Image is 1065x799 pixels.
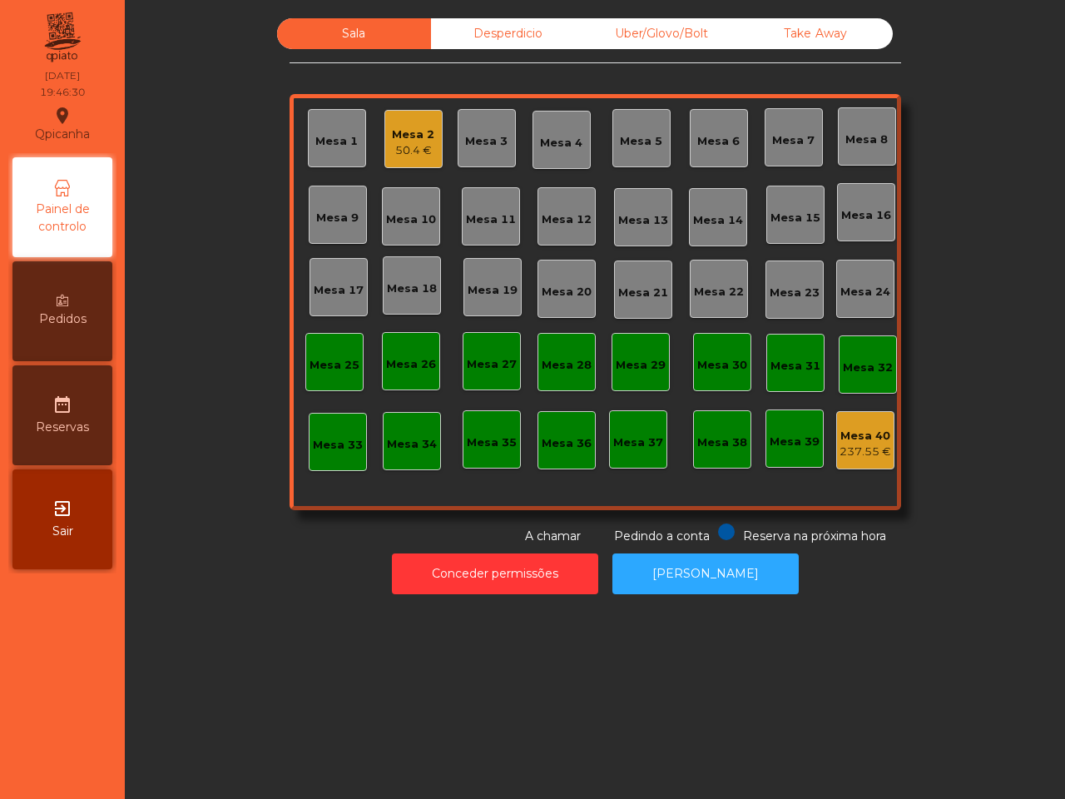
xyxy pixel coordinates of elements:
[36,419,89,436] span: Reservas
[465,133,508,150] div: Mesa 3
[468,282,518,299] div: Mesa 19
[585,18,739,49] div: Uber/Glovo/Bolt
[525,529,581,543] span: A chamar
[613,434,663,451] div: Mesa 37
[840,428,891,444] div: Mesa 40
[770,285,820,301] div: Mesa 23
[35,103,90,145] div: Qpicanha
[697,133,740,150] div: Mesa 6
[431,18,585,49] div: Desperdicio
[542,211,592,228] div: Mesa 12
[618,212,668,229] div: Mesa 13
[387,436,437,453] div: Mesa 34
[739,18,893,49] div: Take Away
[467,356,517,373] div: Mesa 27
[770,434,820,450] div: Mesa 39
[542,357,592,374] div: Mesa 28
[467,434,517,451] div: Mesa 35
[697,357,747,374] div: Mesa 30
[841,207,891,224] div: Mesa 16
[620,133,662,150] div: Mesa 5
[614,529,710,543] span: Pedindo a conta
[392,142,434,159] div: 50.4 €
[52,106,72,126] i: location_on
[612,553,799,594] button: [PERSON_NAME]
[466,211,516,228] div: Mesa 11
[386,356,436,373] div: Mesa 26
[387,280,437,297] div: Mesa 18
[770,358,820,375] div: Mesa 31
[314,282,364,299] div: Mesa 17
[616,357,666,374] div: Mesa 29
[693,212,743,229] div: Mesa 14
[697,434,747,451] div: Mesa 38
[542,284,592,300] div: Mesa 20
[17,201,108,236] span: Painel de controlo
[392,553,598,594] button: Conceder permissões
[40,85,85,100] div: 19:46:30
[316,210,359,226] div: Mesa 9
[42,8,82,67] img: qpiato
[277,18,431,49] div: Sala
[386,211,436,228] div: Mesa 10
[772,132,815,149] div: Mesa 7
[310,357,359,374] div: Mesa 25
[770,210,820,226] div: Mesa 15
[743,529,886,543] span: Reserva na próxima hora
[313,437,363,454] div: Mesa 33
[392,127,434,143] div: Mesa 2
[840,284,890,300] div: Mesa 24
[52,499,72,519] i: exit_to_app
[39,310,87,328] span: Pedidos
[840,444,891,460] div: 237.55 €
[694,284,744,300] div: Mesa 22
[540,135,582,151] div: Mesa 4
[845,132,888,148] div: Mesa 8
[843,360,893,376] div: Mesa 32
[52,523,73,540] span: Sair
[45,68,80,83] div: [DATE]
[315,133,358,150] div: Mesa 1
[618,285,668,301] div: Mesa 21
[52,395,72,414] i: date_range
[542,435,592,452] div: Mesa 36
